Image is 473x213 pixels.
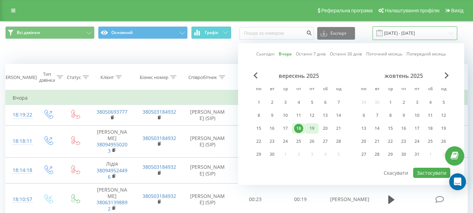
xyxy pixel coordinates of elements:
[424,97,437,108] div: сб 4 жовт 2025 р.
[265,149,279,160] div: вт 30 вер 2025 р.
[100,74,114,80] div: Клієнт
[98,26,187,39] button: Основний
[397,123,410,134] div: чт 16 жовт 2025 р.
[307,98,317,107] div: 5
[372,84,382,95] abbr: вівторок
[334,124,343,133] div: 21
[334,98,343,107] div: 7
[265,136,279,147] div: вт 23 вер 2025 р.
[439,124,448,133] div: 19
[412,111,422,120] div: 10
[279,123,292,134] div: ср 17 вер 2025 р.
[357,123,370,134] div: пн 13 жовт 2025 р.
[252,149,265,160] div: пн 29 вер 2025 р.
[182,125,233,158] td: [PERSON_NAME] (SIP)
[305,110,319,121] div: пт 12 вер 2025 р.
[357,110,370,121] div: пн 6 жовт 2025 р.
[305,136,319,147] div: пт 26 вер 2025 р.
[330,51,362,57] a: Останні 30 днів
[142,164,176,170] a: 380503184932
[142,108,176,115] a: 380503184932
[385,84,396,95] abbr: середа
[294,98,303,107] div: 4
[437,136,450,147] div: нд 26 жовт 2025 р.
[252,136,265,147] div: пн 22 вер 2025 р.
[451,8,464,13] span: Вихід
[370,149,384,160] div: вт 28 жовт 2025 р.
[307,84,317,95] abbr: п’ятниця
[252,123,265,134] div: пн 15 вер 2025 р.
[294,111,303,120] div: 11
[321,8,373,13] span: Реферальна програма
[281,124,290,133] div: 17
[293,84,304,95] abbr: четвер
[426,137,435,146] div: 25
[320,84,331,95] abbr: субота
[281,111,290,120] div: 10
[385,8,439,13] span: Налаштування профілю
[410,97,424,108] div: пт 3 жовт 2025 р.
[357,72,450,79] div: жовтень 2025
[265,123,279,134] div: вт 16 вер 2025 р.
[233,105,278,125] td: 00:01
[267,124,277,133] div: 16
[332,97,345,108] div: нд 7 вер 2025 р.
[89,125,135,158] td: [PERSON_NAME]
[296,51,326,57] a: Останні 7 днів
[412,98,422,107] div: 3
[332,110,345,121] div: нд 14 вер 2025 р.
[252,72,345,79] div: вересень 2025
[399,98,408,107] div: 2
[252,110,265,121] div: пн 8 вер 2025 р.
[13,134,27,148] div: 18:18:11
[307,124,317,133] div: 19
[317,27,355,40] button: Експорт
[384,123,397,134] div: ср 15 жовт 2025 р.
[386,111,395,120] div: 8
[267,137,277,146] div: 23
[182,158,233,184] td: [PERSON_NAME] (SIP)
[292,136,305,147] div: чт 25 вер 2025 р.
[398,84,409,95] abbr: четвер
[359,137,368,146] div: 20
[413,168,450,178] button: Застосувати
[359,150,368,159] div: 27
[333,84,344,95] abbr: неділя
[412,124,422,133] div: 17
[384,149,397,160] div: ср 29 жовт 2025 р.
[332,136,345,147] div: нд 28 вер 2025 р.
[233,125,278,158] td: 00:27
[412,84,422,95] abbr: п’ятниця
[386,98,395,107] div: 1
[265,110,279,121] div: вт 9 вер 2025 р.
[140,74,168,80] div: Бізнес номер
[439,98,448,107] div: 5
[334,111,343,120] div: 14
[373,111,382,120] div: 7
[281,98,290,107] div: 3
[425,84,436,95] abbr: субота
[397,149,410,160] div: чт 30 жовт 2025 р.
[254,150,263,159] div: 29
[359,84,369,95] abbr: понеділок
[373,150,382,159] div: 28
[319,97,332,108] div: сб 6 вер 2025 р.
[332,123,345,134] div: нд 21 вер 2025 р.
[319,110,332,121] div: сб 13 вер 2025 р.
[321,124,330,133] div: 20
[384,97,397,108] div: ср 1 жовт 2025 р.
[267,98,277,107] div: 2
[294,137,303,146] div: 25
[424,110,437,121] div: сб 11 жовт 2025 р.
[305,123,319,134] div: пт 19 вер 2025 р.
[256,51,274,57] a: Сьогодні
[399,124,408,133] div: 16
[182,105,233,125] td: [PERSON_NAME] (SIP)
[399,150,408,159] div: 30
[292,110,305,121] div: чт 11 вер 2025 р.
[412,137,422,146] div: 24
[254,124,263,133] div: 15
[373,124,382,133] div: 14
[17,30,40,35] span: Всі дзвінки
[254,98,263,107] div: 1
